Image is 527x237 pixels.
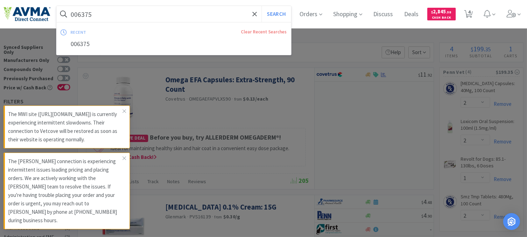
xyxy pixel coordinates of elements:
a: $2,845.58Cash Back [427,5,456,24]
span: 2,845 [432,8,452,15]
span: . 58 [446,10,452,14]
p: The [PERSON_NAME] connection is experiencing intermittent issues loading pricing and placing orde... [8,157,123,225]
a: Clear Recent Searches [241,29,287,35]
input: Search by item, sku, manufacturer, ingredient, size... [57,6,291,22]
span: $ [432,10,433,14]
button: Search [262,6,291,22]
a: 4 [461,12,476,18]
span: Cash Back [432,16,452,20]
div: 006375 [57,38,291,51]
div: recent [71,27,164,38]
div: Open Intercom Messenger [503,213,520,230]
a: Discuss [371,11,396,18]
a: Deals [402,11,422,18]
p: The MWI site ([URL][DOMAIN_NAME]) is currently experiencing intermittent slowdowns. Their connect... [8,110,123,144]
img: e4e33dab9f054f5782a47901c742baa9_102.png [4,7,51,21]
